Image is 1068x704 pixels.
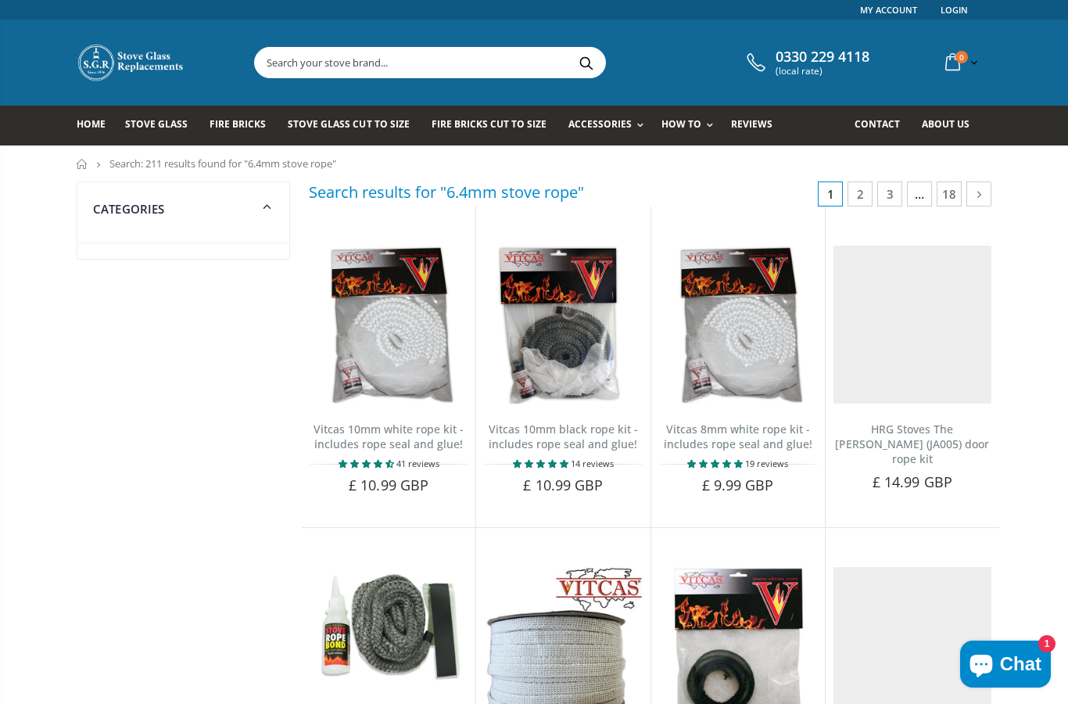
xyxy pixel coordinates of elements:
inbox-online-store-chat: Shopify online store chat [955,641,1055,691]
span: (local rate) [776,66,869,77]
span: 4.66 stars [339,458,396,469]
a: HRG Stoves The [PERSON_NAME] (JA005) door rope kit [835,422,989,466]
img: Morso Stove Door Rope Seal Kit [310,567,468,688]
a: Contact [855,106,912,145]
span: About us [922,117,969,131]
a: About us [922,106,981,145]
span: Reviews [731,117,772,131]
span: Fire Bricks Cut To Size [432,117,547,131]
span: 0330 229 4118 [776,48,869,66]
a: 2 [848,181,873,207]
span: 19 reviews [745,458,788,469]
span: 4.89 stars [687,458,745,469]
a: Fire Bricks Cut To Size [432,106,558,145]
span: £ 14.99 GBP [873,472,952,491]
a: Vitcas 8mm white rope kit - includes rope seal and glue! [664,422,812,451]
span: 14 reviews [571,458,614,469]
a: Reviews [731,106,784,145]
a: Stove Glass [125,106,199,145]
a: 0330 229 4118 (local rate) [743,48,869,77]
span: Home [77,117,106,131]
span: 1 [818,181,843,207]
span: £ 10.99 GBP [523,476,603,494]
a: Accessories [568,106,651,145]
img: Stove Glass Replacement [77,43,186,82]
a: Home [77,159,88,169]
img: Vitcas black rope, glue and gloves kit 10mm [484,246,642,404]
span: £ 9.99 GBP [702,476,774,494]
a: How To [661,106,721,145]
span: How To [661,117,701,131]
span: Stove Glass Cut To Size [288,117,409,131]
span: Stove Glass [125,117,188,131]
span: Categories [93,201,165,217]
span: 0 [955,51,968,63]
img: Vitcas white rope, glue and gloves kit 10mm [310,246,468,404]
span: Fire Bricks [210,117,266,131]
span: £ 10.99 GBP [349,476,428,494]
button: Search [568,48,604,77]
a: Stove Glass Cut To Size [288,106,421,145]
a: 18 [937,181,962,207]
a: 0 [939,47,981,77]
a: Home [77,106,117,145]
a: 3 [877,181,902,207]
span: Accessories [568,117,632,131]
a: Vitcas 10mm black rope kit - includes rope seal and glue! [489,422,638,451]
span: 5.00 stars [513,458,571,469]
span: Search: 211 results found for "6.4mm stove rope" [109,156,336,171]
span: Contact [855,117,900,131]
h3: Search results for "6.4mm stove rope" [309,181,584,203]
img: Vitcas white rope, glue and gloves kit 8mm [659,246,817,404]
input: Search your stove brand... [255,48,780,77]
a: Vitcas 10mm white rope kit - includes rope seal and glue! [314,422,464,451]
span: 41 reviews [396,458,439,469]
a: Fire Bricks [210,106,278,145]
span: … [907,181,932,207]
